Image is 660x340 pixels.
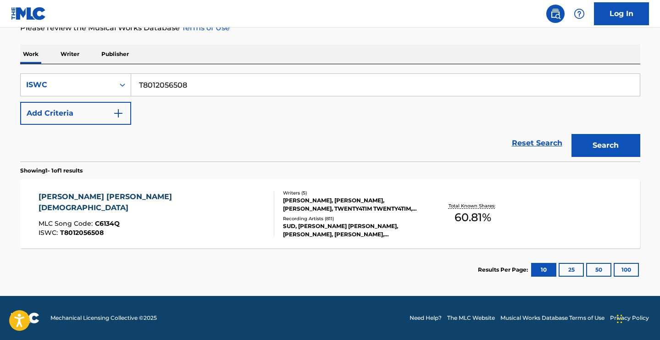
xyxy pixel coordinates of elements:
[20,73,640,162] form: Search Form
[20,45,41,64] p: Work
[283,222,422,239] div: SUD, [PERSON_NAME] [PERSON_NAME], [PERSON_NAME], [PERSON_NAME], [PERSON_NAME] [PERSON_NAME], [PER...
[20,167,83,175] p: Showing 1 - 1 of 1 results
[559,263,584,277] button: 25
[455,209,491,226] span: 60.81 %
[50,314,157,322] span: Mechanical Licensing Collective © 2025
[594,2,649,25] a: Log In
[617,305,622,333] div: Drag
[39,191,266,213] div: [PERSON_NAME] [PERSON_NAME] [DEMOGRAPHIC_DATA]
[447,314,495,322] a: The MLC Website
[60,229,104,237] span: T8012056508
[283,196,422,213] div: [PERSON_NAME], [PERSON_NAME], [PERSON_NAME], TWENTY4TIM TWENTY4TIM, [PERSON_NAME] [PERSON_NAME]
[95,219,120,228] span: C6134Q
[507,133,567,153] a: Reset Search
[586,263,611,277] button: 50
[11,7,46,20] img: MLC Logo
[113,108,124,119] img: 9d2ae6d4665cec9f34b9.svg
[610,314,649,322] a: Privacy Policy
[20,22,640,33] p: Please review the Musical Works Database
[11,312,39,323] img: logo
[500,314,605,322] a: Musical Works Database Terms of Use
[478,266,530,274] p: Results Per Page:
[99,45,132,64] p: Publisher
[39,219,95,228] span: MLC Song Code :
[550,8,561,19] img: search
[410,314,442,322] a: Need Help?
[570,5,588,23] div: Help
[20,179,640,248] a: [PERSON_NAME] [PERSON_NAME] [DEMOGRAPHIC_DATA]MLC Song Code:C6134QISWC:T8012056508Writers (5)[PER...
[614,296,660,340] iframe: Chat Widget
[614,263,639,277] button: 100
[546,5,565,23] a: Public Search
[531,263,556,277] button: 10
[180,23,230,32] a: Terms of Use
[571,134,640,157] button: Search
[574,8,585,19] img: help
[283,215,422,222] div: Recording Artists ( 811 )
[58,45,82,64] p: Writer
[26,79,109,90] div: ISWC
[20,102,131,125] button: Add Criteria
[283,190,422,196] div: Writers ( 5 )
[449,202,498,209] p: Total Known Shares:
[39,229,60,237] span: ISWC :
